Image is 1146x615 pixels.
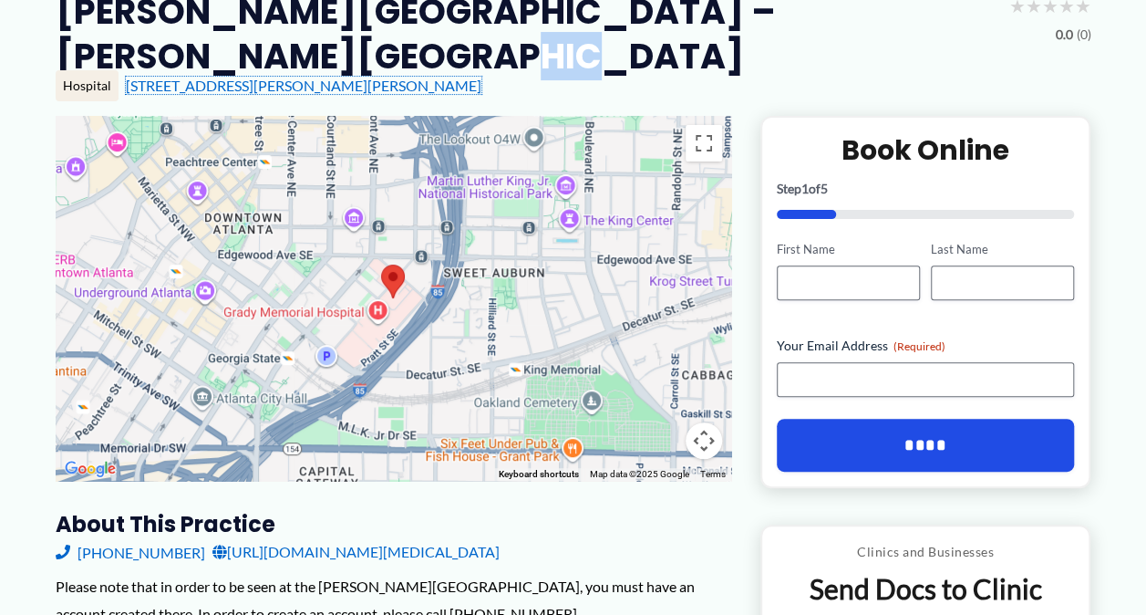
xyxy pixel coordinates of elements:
span: (0) [1077,23,1091,47]
span: 1 [801,181,809,196]
p: Send Docs to Clinic [776,571,1076,607]
a: [STREET_ADDRESS][PERSON_NAME][PERSON_NAME] [126,77,481,94]
span: 5 [821,181,828,196]
p: Clinics and Businesses [776,540,1076,564]
span: Map data ©2025 Google [590,469,689,479]
label: Your Email Address [777,337,1075,355]
h3: About this practice [56,510,731,538]
h2: Book Online [777,132,1075,168]
p: Step of [777,182,1075,195]
button: Keyboard shortcuts [499,468,579,481]
div: Hospital [56,70,119,101]
span: (Required) [893,339,945,353]
label: First Name [777,241,920,258]
span: 0.0 [1056,23,1073,47]
img: Google [60,457,120,481]
button: Toggle fullscreen view [686,125,722,162]
a: Open this area in Google Maps (opens a new window) [60,457,120,481]
a: [URL][DOMAIN_NAME][MEDICAL_DATA] [212,538,500,566]
a: [PHONE_NUMBER] [56,538,205,566]
a: Terms [700,469,726,479]
label: Last Name [931,241,1074,258]
button: Map camera controls [686,422,722,459]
